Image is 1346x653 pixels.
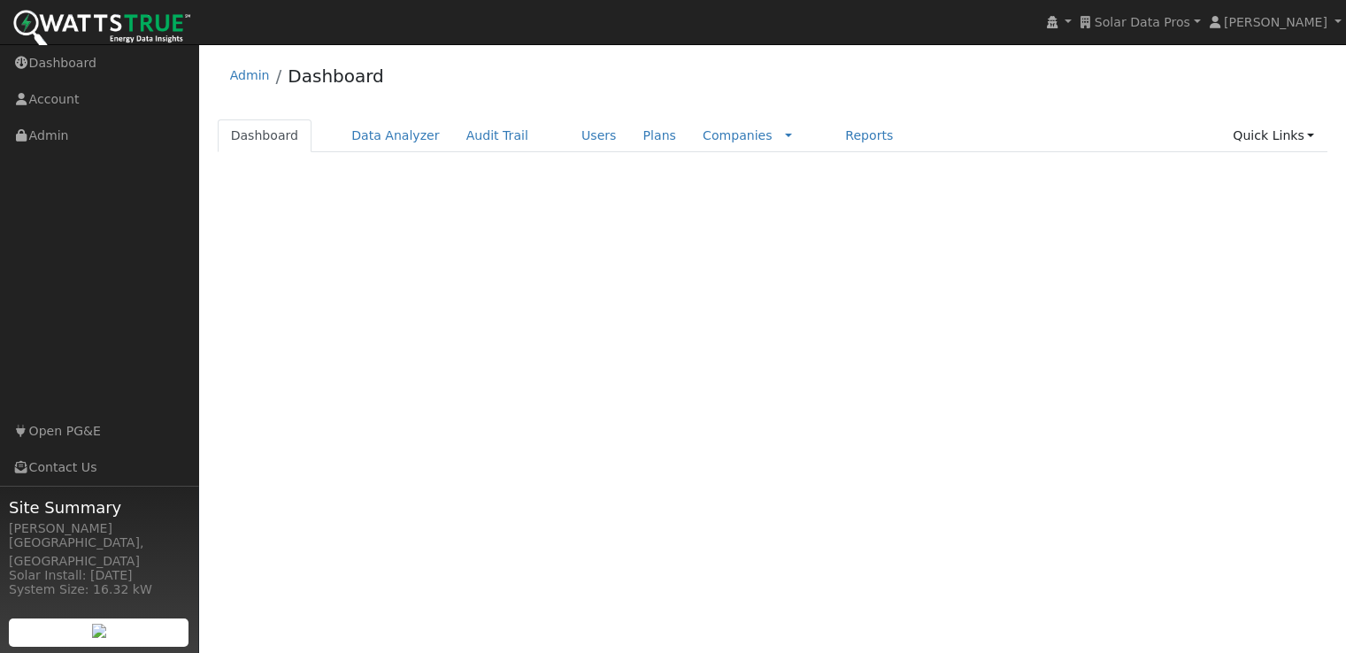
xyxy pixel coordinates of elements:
a: Users [568,119,630,152]
a: Plans [630,119,689,152]
img: retrieve [92,624,106,638]
a: Data Analyzer [338,119,453,152]
a: Quick Links [1219,119,1327,152]
a: Companies [703,128,773,142]
a: Audit Trail [453,119,542,152]
div: [PERSON_NAME] [9,519,189,538]
div: [GEOGRAPHIC_DATA], [GEOGRAPHIC_DATA] [9,534,189,571]
img: WattsTrue [13,10,190,50]
a: Reports [832,119,906,152]
div: System Size: 16.32 kW [9,580,189,599]
div: Solar Install: [DATE] [9,566,189,585]
a: Dashboard [218,119,312,152]
span: [PERSON_NAME] [1224,15,1327,29]
span: Site Summary [9,496,189,519]
span: Solar Data Pros [1095,15,1190,29]
a: Dashboard [288,65,384,87]
a: Admin [230,68,270,82]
